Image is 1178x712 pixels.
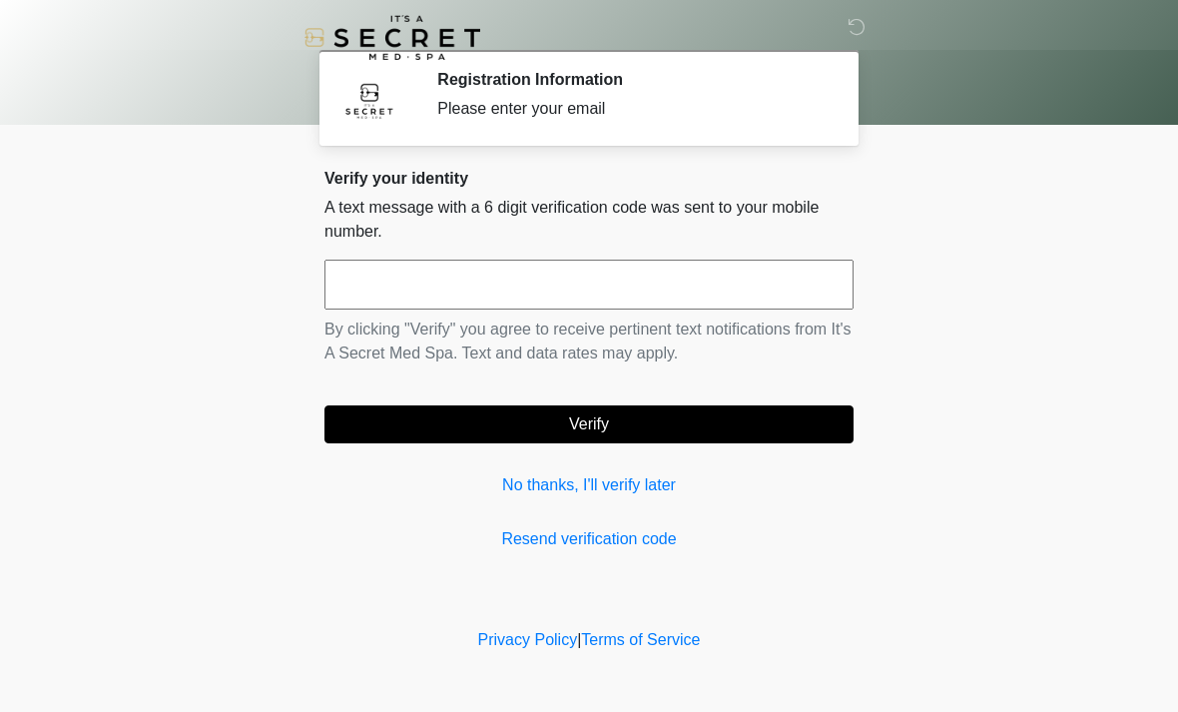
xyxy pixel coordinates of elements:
[324,527,854,551] a: Resend verification code
[324,318,854,365] p: By clicking "Verify" you agree to receive pertinent text notifications from It's A Secret Med Spa...
[339,70,399,130] img: Agent Avatar
[577,631,581,648] a: |
[437,97,824,121] div: Please enter your email
[478,631,578,648] a: Privacy Policy
[437,70,824,89] h2: Registration Information
[324,405,854,443] button: Verify
[581,631,700,648] a: Terms of Service
[324,473,854,497] a: No thanks, I'll verify later
[304,15,480,60] img: It's A Secret Med Spa Logo
[324,196,854,244] p: A text message with a 6 digit verification code was sent to your mobile number.
[324,169,854,188] h2: Verify your identity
